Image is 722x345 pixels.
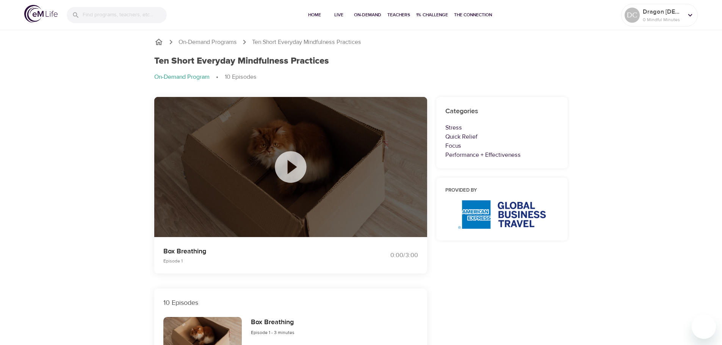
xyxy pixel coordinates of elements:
[643,16,683,23] p: 0 Mindful Minutes
[387,11,410,19] span: Teachers
[445,141,559,150] p: Focus
[445,106,559,117] h6: Categories
[454,11,492,19] span: The Connection
[154,56,329,67] h1: Ten Short Everyday Mindfulness Practices
[179,38,237,47] a: On-Demand Programs
[251,329,294,336] span: Episode 1 - 3 minutes
[24,5,58,23] img: logo
[416,11,448,19] span: 1% Challenge
[225,73,257,81] p: 10 Episodes
[445,187,559,195] h6: Provided by
[330,11,348,19] span: Live
[445,123,559,132] p: Stress
[154,73,210,81] p: On-Demand Program
[643,7,683,16] p: Dragon [DEMOGRAPHIC_DATA]
[251,317,294,328] h6: Box Breathing
[163,298,418,308] p: 10 Episodes
[163,258,352,264] p: Episode 1
[154,37,568,47] nav: breadcrumb
[252,38,361,47] p: Ten Short Everyday Mindfulness Practices
[354,11,381,19] span: On-Demand
[154,73,568,82] nav: breadcrumb
[305,11,324,19] span: Home
[625,8,640,23] div: DC
[361,251,418,260] div: 0:00 / 3:00
[445,150,559,159] p: Performance + Effectiveness
[692,315,716,339] iframe: Button to launch messaging window
[163,246,352,256] p: Box Breathing
[458,200,546,229] img: AmEx%20GBT%20logo.png
[445,132,559,141] p: Quick Relief
[83,7,167,23] input: Find programs, teachers, etc...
